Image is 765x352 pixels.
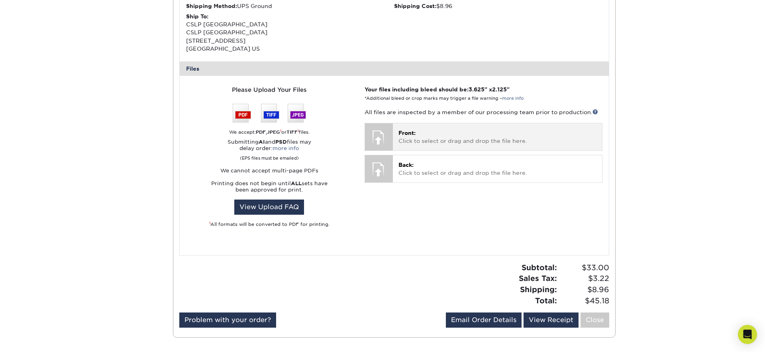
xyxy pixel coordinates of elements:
[240,152,299,161] small: (EPS files must be emailed)
[394,3,436,9] strong: Shipping Cost:
[398,161,596,177] p: Click to select or drag and drop the file here.
[365,96,524,101] small: *Additional bleed or crop marks may trigger a file warning –
[446,312,522,328] a: Email Order Details
[259,139,265,145] strong: AI
[535,296,557,305] strong: Total:
[559,295,609,307] span: $45.18
[286,129,298,135] strong: TIFF
[559,262,609,273] span: $33.00
[186,221,353,228] div: All formats will be converted to PDF for printing.
[186,12,394,53] div: CSLP [GEOGRAPHIC_DATA] CSLP [GEOGRAPHIC_DATA] [STREET_ADDRESS] [GEOGRAPHIC_DATA] US
[398,162,414,168] span: Back:
[581,312,609,328] a: Close
[186,139,353,161] p: Submitting and files may delay order:
[186,168,353,174] p: We cannot accept multi-page PDFs
[394,2,602,10] div: $8.96
[365,108,602,116] p: All files are inspected by a member of our processing team prior to production.
[502,96,524,101] a: more info
[180,61,609,76] div: Files
[186,180,353,193] p: Printing does not begin until sets have been approved for print.
[209,221,210,225] sup: 1
[738,325,757,344] div: Open Intercom Messenger
[365,86,510,93] strong: Your files including bleed should be: " x "
[559,284,609,295] span: $8.96
[524,312,579,328] a: View Receipt
[469,86,484,93] span: 3.625
[520,285,557,294] strong: Shipping:
[186,2,394,10] div: UPS Ground
[291,180,302,186] strong: ALL
[186,3,237,9] strong: Shipping Method:
[179,312,276,328] a: Problem with your order?
[275,139,287,145] strong: PSD
[267,129,280,135] strong: JPEG
[398,129,596,145] p: Click to select or drag and drop the file here.
[519,274,557,283] strong: Sales Tax:
[233,104,306,123] img: We accept: PSD, TIFF, or JPEG (JPG)
[273,145,299,151] a: more info
[559,273,609,284] span: $3.22
[186,85,353,94] div: Please Upload Your Files
[398,130,416,136] span: Front:
[298,129,299,133] sup: 1
[280,129,281,133] sup: 1
[234,200,304,215] a: View Upload FAQ
[492,86,507,93] span: 2.125
[186,13,208,20] strong: Ship To:
[522,263,557,272] strong: Subtotal:
[186,129,353,136] div: We accept: , or files.
[256,129,266,135] strong: PDF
